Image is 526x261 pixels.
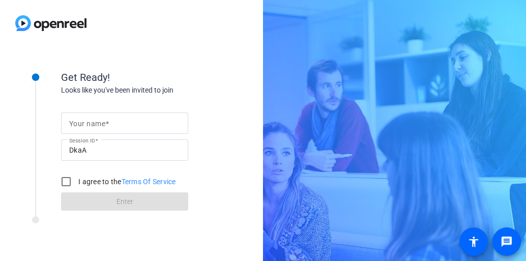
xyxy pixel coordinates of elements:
[61,85,265,96] div: Looks like you've been invited to join
[69,120,105,128] mat-label: Your name
[76,177,176,187] label: I agree to the
[467,236,480,248] mat-icon: accessibility
[69,137,95,143] mat-label: Session ID
[61,70,265,85] div: Get Ready!
[501,236,513,248] mat-icon: message
[122,178,176,186] a: Terms Of Service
